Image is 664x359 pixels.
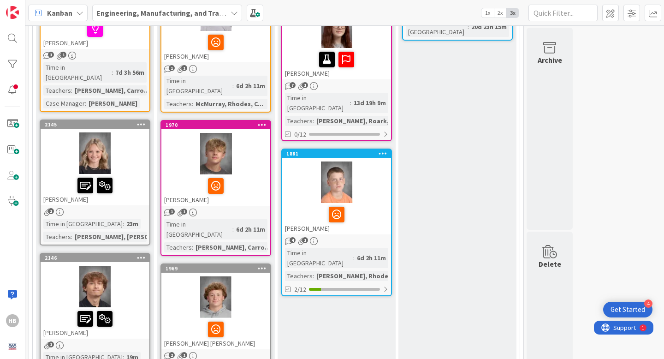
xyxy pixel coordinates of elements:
div: Open Get Started checklist, remaining modules: 4 [603,302,652,317]
div: Case Manager [43,98,85,108]
div: Archive [538,54,562,66]
div: Time in [GEOGRAPHIC_DATA] [285,248,353,268]
span: 1 [48,208,54,214]
span: : [313,116,314,126]
span: 2 [169,352,175,358]
div: 1 [48,4,50,11]
span: : [232,81,234,91]
span: 1x [481,8,494,18]
div: Time in [GEOGRAPHIC_DATA] [43,62,112,83]
div: Time in [GEOGRAPHIC_DATA] [43,219,123,229]
div: [PERSON_NAME] [41,174,149,205]
span: 1 [181,65,187,71]
div: [PERSON_NAME] [86,98,140,108]
div: Time in [GEOGRAPHIC_DATA] [164,76,232,96]
img: Visit kanbanzone.com [6,6,19,19]
span: 1 [60,52,66,58]
div: 1969 [161,264,270,273]
span: 1 [169,65,175,71]
div: [PERSON_NAME], Carro... [72,85,152,96]
div: [PERSON_NAME] [41,307,149,339]
a: 1881[PERSON_NAME]Time in [GEOGRAPHIC_DATA]:6d 2h 11mTeachers:[PERSON_NAME], Rhodes, Qual...2/12 [281,149,392,296]
span: : [350,98,351,108]
div: 2145 [41,120,149,129]
div: 4 [644,299,652,308]
span: Support [19,1,42,12]
div: Time in [GEOGRAPHIC_DATA] [164,219,232,239]
div: [PERSON_NAME] [161,31,270,62]
div: 23m [124,219,141,229]
div: 6d 2h 11m [355,253,388,263]
span: 2/12 [294,285,306,294]
div: Teachers [164,242,192,252]
span: 1 [181,209,187,215]
div: 2146 [41,254,149,262]
div: [PERSON_NAME] [PERSON_NAME] [161,318,270,349]
div: 1881 [282,150,391,158]
div: [PERSON_NAME] [282,203,391,234]
div: Time in [GEOGRAPHIC_DATA] [285,93,350,113]
a: 1970[PERSON_NAME]Time in [GEOGRAPHIC_DATA]:6d 2h 11mTeachers:[PERSON_NAME], Carro... [160,120,271,256]
div: Teachers [285,271,313,281]
div: [PERSON_NAME], Roark, Watso... [314,116,417,126]
div: 1970 [161,121,270,129]
div: 6d 2h 11m [234,224,267,234]
span: : [313,271,314,281]
span: 3x [506,8,519,18]
div: [PERSON_NAME], [PERSON_NAME]... [72,232,184,242]
span: : [192,99,193,109]
div: 1881[PERSON_NAME] [282,150,391,234]
div: Teachers [164,99,192,109]
span: 0/12 [294,130,306,139]
div: Teachers [43,85,71,96]
div: 13d 19h 9m [351,98,388,108]
div: Teachers [285,116,313,126]
span: Kanban [47,7,72,18]
span: : [71,232,72,242]
div: McMurray, Rhodes, C... [193,99,266,109]
span: 1 [302,237,308,243]
div: Delete [539,258,561,269]
div: Get Started [611,305,645,314]
div: 2146[PERSON_NAME] [41,254,149,339]
a: 2145[PERSON_NAME]Time in [GEOGRAPHIC_DATA]:23mTeachers:[PERSON_NAME], [PERSON_NAME]... [40,120,150,245]
span: 4 [290,237,296,243]
div: 6d 2h 11m [234,81,267,91]
div: [PERSON_NAME] [282,48,391,79]
div: 1969 [166,265,270,272]
div: 1969[PERSON_NAME] [PERSON_NAME] [161,264,270,349]
span: 1 [48,52,54,58]
div: HB [6,314,19,327]
div: 7d 3h 56m [113,67,147,78]
span: : [123,219,124,229]
span: : [192,242,193,252]
div: Teachers [43,232,71,242]
div: 1970 [166,122,270,128]
span: 2x [494,8,506,18]
div: 1881 [286,150,391,157]
div: [PERSON_NAME], Carro... [193,242,273,252]
b: Engineering, Manufacturing, and Transportation [96,8,260,18]
span: 1 [48,341,54,347]
span: : [232,224,234,234]
div: 20d 23h 15m [469,22,509,32]
div: [PERSON_NAME] [161,174,270,206]
div: 2146 [45,255,149,261]
div: Time in [GEOGRAPHIC_DATA] [406,17,468,37]
span: : [85,98,86,108]
span: : [71,85,72,96]
span: 1 [181,352,187,358]
img: avatar [6,340,19,353]
input: Quick Filter... [528,5,598,21]
span: : [353,253,355,263]
span: : [468,22,469,32]
div: 1970[PERSON_NAME] [161,121,270,206]
span: 1 [302,82,308,88]
span: 1 [169,209,175,215]
span: : [112,67,113,78]
span: 7 [290,82,296,88]
div: [PERSON_NAME], Rhodes, Qual... [314,271,416,281]
div: 2145 [45,121,149,128]
div: 2145[PERSON_NAME] [41,120,149,205]
div: [PERSON_NAME] [41,18,149,49]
